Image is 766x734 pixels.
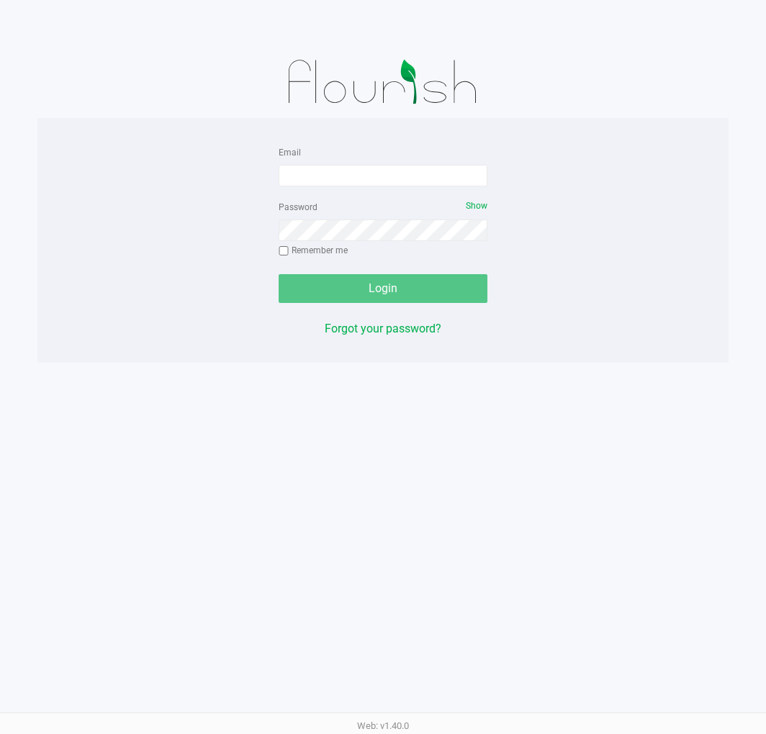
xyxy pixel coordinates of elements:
[279,244,348,257] label: Remember me
[279,201,317,214] label: Password
[466,201,487,211] span: Show
[357,720,409,731] span: Web: v1.40.0
[279,146,301,159] label: Email
[325,320,441,337] button: Forgot your password?
[279,246,289,256] input: Remember me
